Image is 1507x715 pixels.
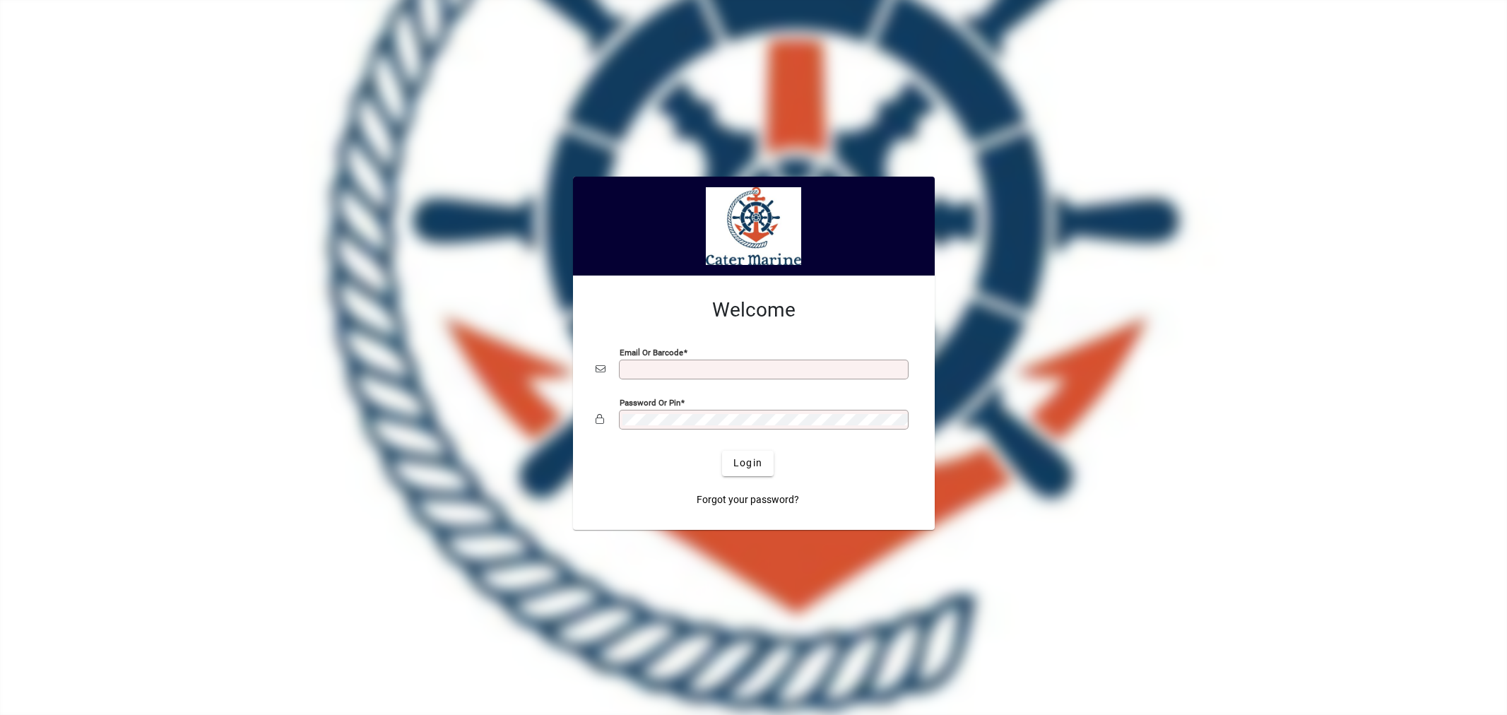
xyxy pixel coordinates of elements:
[722,451,774,476] button: Login
[596,298,912,322] h2: Welcome
[697,492,799,507] span: Forgot your password?
[691,487,805,513] a: Forgot your password?
[620,347,683,357] mat-label: Email or Barcode
[620,397,680,407] mat-label: Password or Pin
[733,456,762,471] span: Login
